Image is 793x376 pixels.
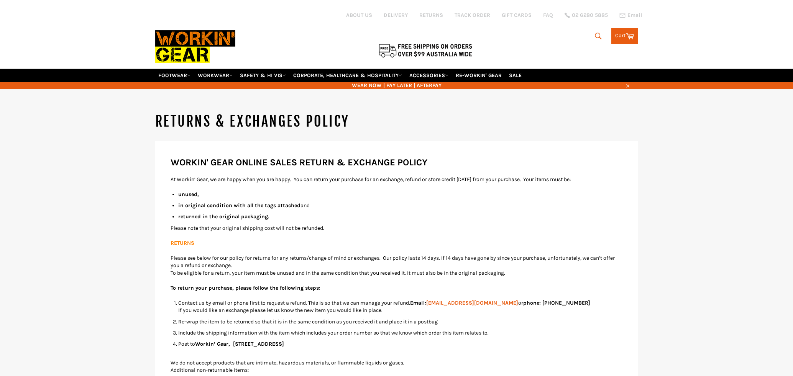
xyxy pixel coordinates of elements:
img: Flat $9.95 shipping Australia wide [378,42,473,58]
a: CORPORATE, HEALTHCARE & HOSPITALITY [290,69,405,82]
strong: phone: [PHONE_NUMBER] [523,300,590,306]
a: FOOTWEAR [155,69,194,82]
li: and [178,202,623,209]
strong: returned in the original packaging. [178,213,269,220]
li: Contact us by email or phone first to request a refund. This is so that we can manage your refund... [178,299,623,314]
a: SAFETY & HI VIS [237,69,289,82]
li: Re-wrap the item to be returned so that it is in the same condition as you received it and place ... [178,318,623,325]
p: Please note that your original shipping cost will not be refunded. [171,224,623,232]
a: FAQ [543,12,553,19]
strong: RETURNS [171,240,194,246]
a: Email [619,12,642,18]
strong: WORKIN' GEAR ONLINE SALES RETURN & EXCHANGE POLICY [171,157,428,168]
p: Please see below for our policy for returns for any returns/change of mind or exchanges. Our poli... [171,254,623,277]
span: Email [627,13,642,18]
strong: Email: [410,300,518,306]
a: SALE [506,69,525,82]
a: 02 6280 5885 [565,13,608,18]
a: TRACK ORDER [455,12,490,19]
p: We do not accept products that are intimate, hazardous materials, or flammable liquids or gases. ... [171,359,623,374]
strong: unused, [178,191,199,198]
strong: in original condition with all the tags attached [178,202,300,209]
li: Post to [178,340,623,355]
span: 02 6280 5885 [572,13,608,18]
h1: RETURNS & EXCHANGES POLICY [155,112,638,131]
a: GIFT CARDS [502,12,532,19]
span: WEAR NOW | PAY LATER | AFTERPAY [155,82,638,89]
a: WORKWEAR [195,69,236,82]
a: RETURNS [419,12,443,19]
a: RE-WORKIN' GEAR [453,69,505,82]
strong: Workin’ Gear, [STREET_ADDRESS] [195,341,284,347]
a: Cart [611,28,638,44]
a: DELIVERY [384,12,408,19]
strong: To return your purchase, please follow the following steps: [171,285,320,291]
a: [EMAIL_ADDRESS][DOMAIN_NAME] [426,300,518,306]
p: At Workin’ Gear, we are happy when you are happy. You can return your purchase for an exchange, r... [171,176,623,183]
a: ACCESSORIES [406,69,452,82]
li: Include the shipping information with the item which includes your order number so that we know w... [178,329,623,336]
img: Workin Gear leaders in Workwear, Safety Boots, PPE, Uniforms. Australia's No.1 in Workwear [155,25,235,68]
a: ABOUT US [346,12,372,19]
